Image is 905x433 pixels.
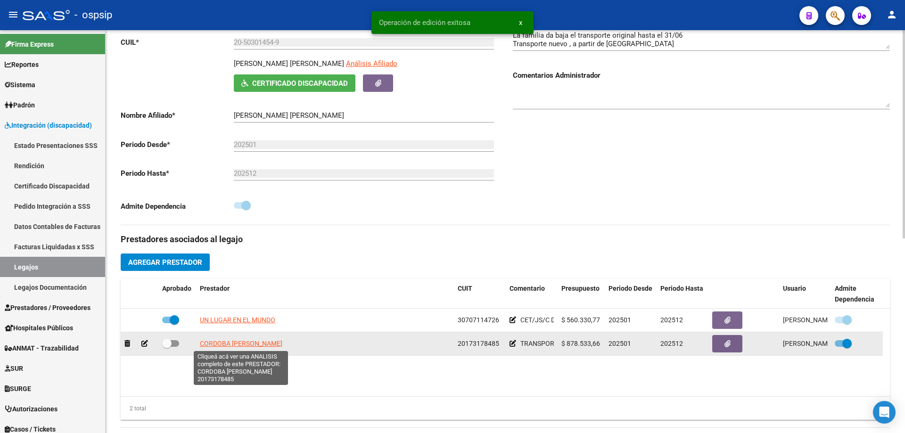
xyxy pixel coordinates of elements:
[609,316,631,324] span: 202501
[660,316,683,324] span: 202512
[121,37,234,48] p: CUIL
[511,14,530,31] button: x
[454,278,506,310] datatable-header-cell: CUIT
[8,9,19,20] mat-icon: menu
[660,285,703,292] span: Periodo Hasta
[5,100,35,110] span: Padrón
[200,316,275,324] span: UN LUGAR EN EL MUNDO
[561,316,600,324] span: $ 560.330,77
[506,278,558,310] datatable-header-cell: Comentario
[609,285,652,292] span: Periodo Desde
[783,340,857,347] span: [PERSON_NAME] [DATE]
[346,59,397,68] span: Análisis Afiliado
[121,403,146,414] div: 2 total
[5,323,73,333] span: Hospitales Públicos
[609,340,631,347] span: 202501
[234,74,355,92] button: Certificado Discapacidad
[128,258,202,267] span: Agregar Prestador
[513,70,890,81] h3: Comentarios Administrador
[5,404,58,414] span: Autorizaciones
[5,302,90,313] span: Prestadores / Proveedores
[5,363,23,374] span: SUR
[831,278,883,310] datatable-header-cell: Admite Dependencia
[783,285,806,292] span: Usuario
[657,278,708,310] datatable-header-cell: Periodo Hasta
[520,340,600,347] span: TRANSPORTE/CD/54,6 KM
[458,316,499,324] span: 30707114726
[519,18,522,27] span: x
[779,278,831,310] datatable-header-cell: Usuario
[121,253,210,271] button: Agregar Prestador
[458,285,472,292] span: CUIT
[158,278,196,310] datatable-header-cell: Aprobado
[121,233,890,246] h3: Prestadores asociados al legajo
[561,285,600,292] span: Presupuesto
[5,39,54,49] span: Firma Express
[5,120,92,131] span: Integración (discapacidad)
[520,316,563,324] span: CET/JS/C DEP
[561,340,600,347] span: $ 878.533,66
[886,9,897,20] mat-icon: person
[835,285,874,303] span: Admite Dependencia
[162,285,191,292] span: Aprobado
[200,285,230,292] span: Prestador
[5,59,39,70] span: Reportes
[234,58,344,69] p: [PERSON_NAME] [PERSON_NAME]
[196,278,454,310] datatable-header-cell: Prestador
[252,79,348,88] span: Certificado Discapacidad
[200,340,282,347] span: CORDOBA [PERSON_NAME]
[379,18,470,27] span: Operación de edición exitosa
[121,168,234,179] p: Periodo Hasta
[5,384,31,394] span: SURGE
[605,278,657,310] datatable-header-cell: Periodo Desde
[558,278,605,310] datatable-header-cell: Presupuesto
[873,401,896,424] div: Open Intercom Messenger
[74,5,112,25] span: - ospsip
[5,343,79,353] span: ANMAT - Trazabilidad
[121,201,234,212] p: Admite Dependencia
[660,340,683,347] span: 202512
[458,340,499,347] span: 20173178485
[121,110,234,121] p: Nombre Afiliado
[510,285,545,292] span: Comentario
[5,80,35,90] span: Sistema
[783,316,857,324] span: [PERSON_NAME] [DATE]
[121,139,234,150] p: Periodo Desde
